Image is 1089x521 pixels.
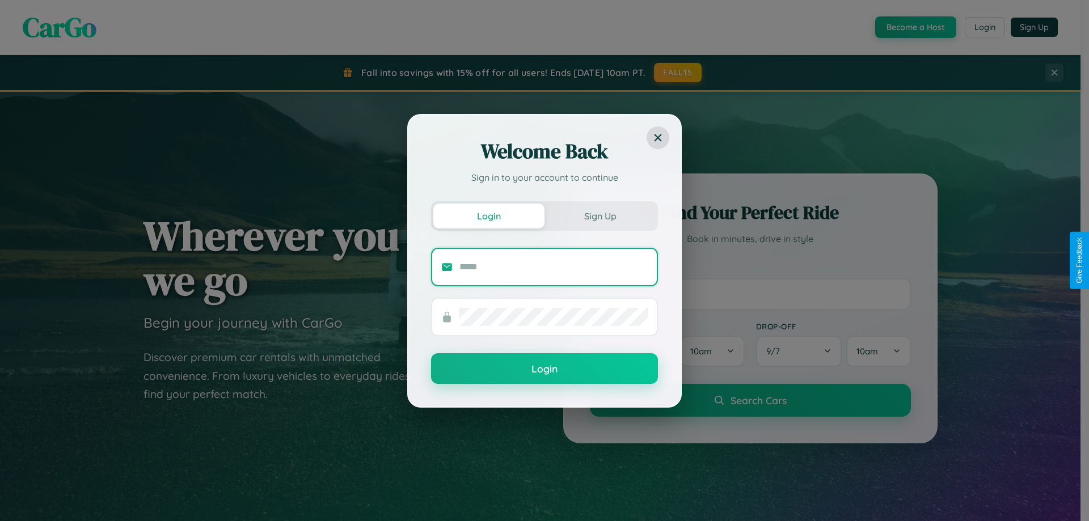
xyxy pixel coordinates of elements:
[431,171,658,184] p: Sign in to your account to continue
[431,138,658,165] h2: Welcome Back
[1075,238,1083,283] div: Give Feedback
[431,353,658,384] button: Login
[544,204,656,228] button: Sign Up
[433,204,544,228] button: Login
